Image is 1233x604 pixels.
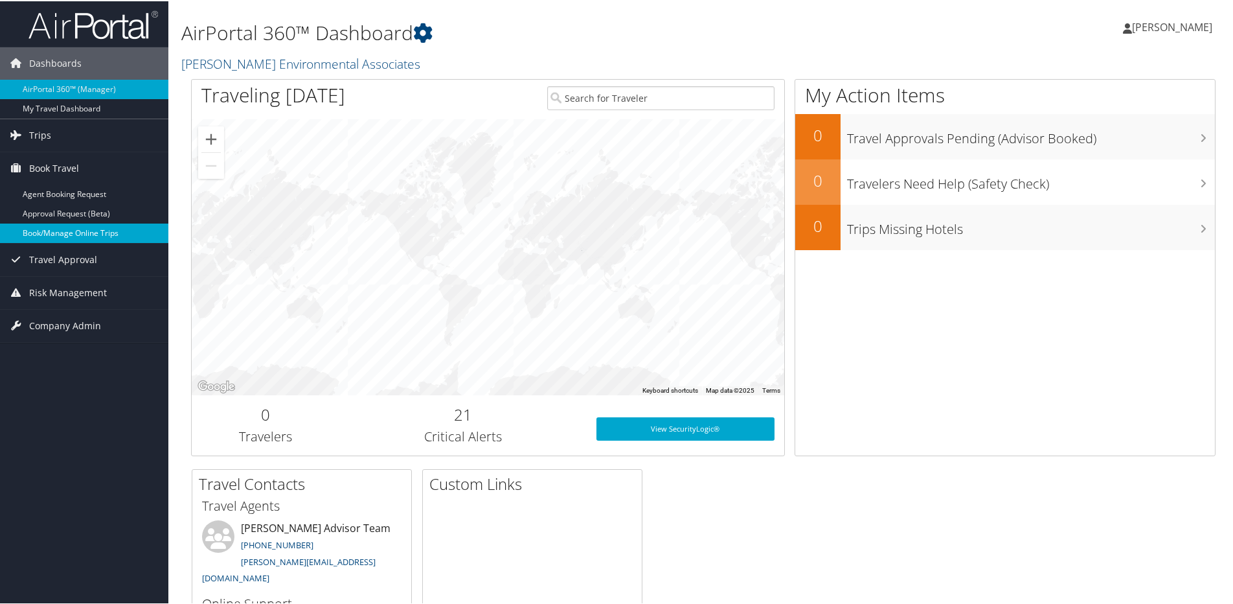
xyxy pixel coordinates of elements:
h2: 21 [350,402,577,424]
span: [PERSON_NAME] [1132,19,1212,33]
h2: 0 [795,123,841,145]
img: airportal-logo.png [28,8,158,39]
a: Terms (opens in new tab) [762,386,780,393]
h2: 0 [795,214,841,236]
h3: Travelers Need Help (Safety Check) [847,167,1215,192]
a: [PERSON_NAME] Environmental Associates [181,54,424,71]
h3: Travelers [201,426,330,445]
span: Travel Approval [29,242,97,275]
button: Zoom in [198,125,224,151]
a: 0Travelers Need Help (Safety Check) [795,158,1215,203]
span: Dashboards [29,46,82,78]
h2: 0 [201,402,330,424]
a: Open this area in Google Maps (opens a new window) [195,377,238,394]
button: Zoom out [198,152,224,178]
li: [PERSON_NAME] Advisor Team [196,519,408,588]
span: Trips [29,118,51,150]
a: [PHONE_NUMBER] [241,538,313,550]
h3: Travel Agents [202,496,402,514]
h3: Trips Missing Hotels [847,213,1215,237]
a: View SecurityLogic® [596,416,775,439]
input: Search for Traveler [547,85,775,109]
button: Keyboard shortcuts [642,385,698,394]
h3: Travel Approvals Pending (Advisor Booked) [847,122,1215,146]
img: Google [195,377,238,394]
span: Risk Management [29,275,107,308]
a: 0Travel Approvals Pending (Advisor Booked) [795,113,1215,158]
h2: 0 [795,168,841,191]
a: [PERSON_NAME] [1123,6,1225,45]
span: Map data ©2025 [706,386,754,393]
h2: Custom Links [429,472,642,494]
a: 0Trips Missing Hotels [795,203,1215,249]
span: Company Admin [29,308,101,341]
h1: Traveling [DATE] [201,80,345,108]
h2: Travel Contacts [199,472,411,494]
h3: Critical Alerts [350,426,577,445]
h1: My Action Items [795,80,1215,108]
a: [PERSON_NAME][EMAIL_ADDRESS][DOMAIN_NAME] [202,555,376,583]
span: Book Travel [29,151,79,183]
h1: AirPortal 360™ Dashboard [181,18,877,45]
